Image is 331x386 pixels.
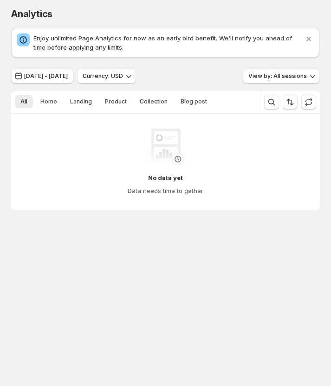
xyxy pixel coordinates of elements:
[148,173,183,182] h4: No data yet
[181,98,207,105] span: Blog post
[147,129,184,166] img: No data yet
[264,95,279,109] button: Search and filter results
[20,98,27,105] span: All
[24,72,68,80] span: [DATE] - [DATE]
[301,32,316,46] button: Dismiss notification
[33,33,303,52] p: Enjoy unlimited Page Analytics for now as an early bird benefit. We'll notify you ahead of time b...
[83,72,123,80] span: Currency: USD
[40,98,57,105] span: Home
[283,95,298,109] button: Sort the results
[243,69,320,84] button: View by: All sessions
[11,69,73,84] button: [DATE] - [DATE]
[11,8,52,19] span: Analytics
[128,186,203,195] h4: Data needs time to gather
[248,72,307,80] span: View by: All sessions
[77,69,136,84] button: Currency: USD
[140,98,168,105] span: Collection
[70,98,92,105] span: Landing
[105,98,127,105] span: Product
